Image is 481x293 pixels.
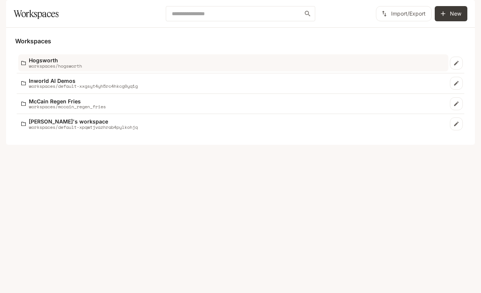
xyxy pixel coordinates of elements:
p: [PERSON_NAME]'s workspace [29,119,138,124]
a: McCain Regen Friesworkspaces/mccain_regen_fries [18,95,448,112]
p: McCain Regen Fries [29,98,106,104]
button: Create workspace [435,6,467,21]
a: Inworld AI Demosworkspaces/default-xxgsyt4yh5rc4hkcg0yq1g [18,75,448,92]
a: Edit workspace [450,57,463,70]
a: Hogsworthworkspaces/hogsworth [18,54,448,71]
p: workspaces/default-xpqwtjvazhrab4pylkohjq [29,125,138,130]
a: Edit workspace [450,77,463,90]
h5: Workspaces [15,37,466,45]
a: Edit workspace [450,97,463,110]
button: Import/Export [376,6,432,21]
h1: Workspaces [14,6,58,21]
p: Inworld AI Demos [29,78,138,84]
a: Edit workspace [450,117,463,130]
p: workspaces/default-xxgsyt4yh5rc4hkcg0yq1g [29,84,138,89]
p: workspaces/hogsworth [29,63,82,68]
p: Hogsworth [29,57,82,63]
a: [PERSON_NAME]'s workspaceworkspaces/default-xpqwtjvazhrab4pylkohjq [18,116,448,133]
p: workspaces/mccain_regen_fries [29,104,106,109]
